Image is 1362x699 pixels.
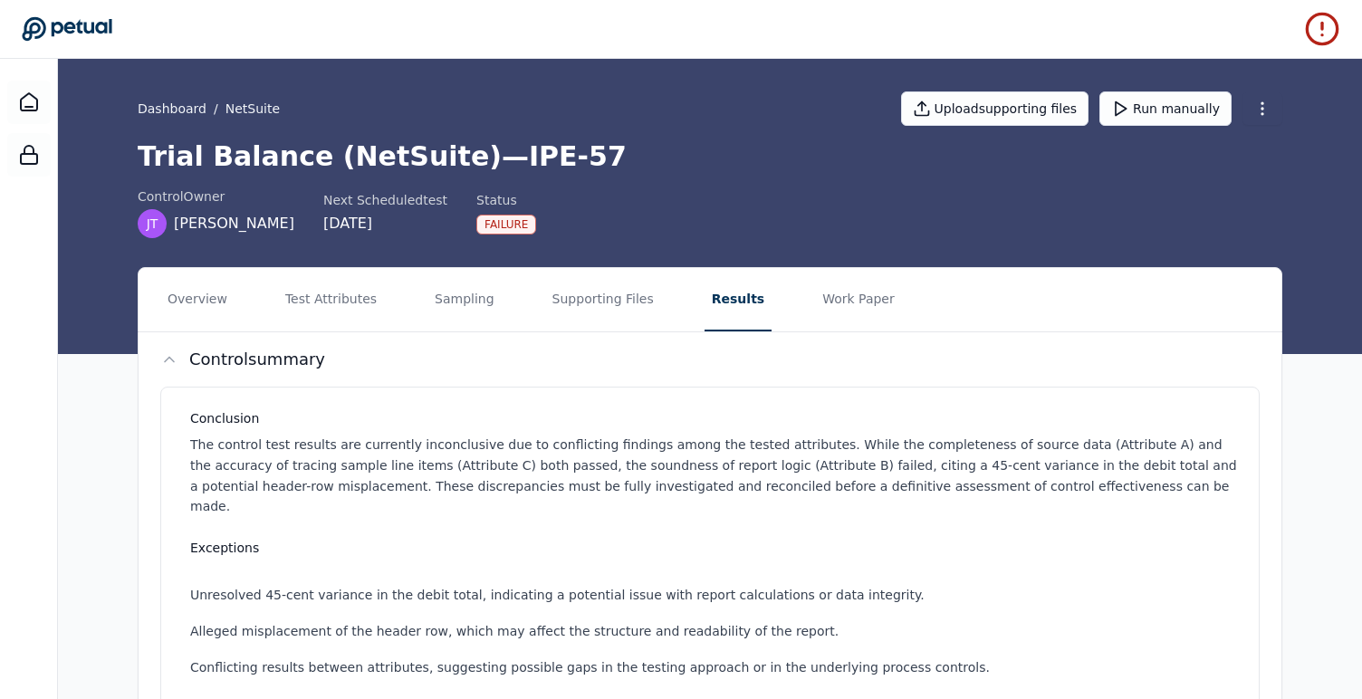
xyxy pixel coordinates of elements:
h1: Trial Balance (NetSuite) — IPE-57 [138,140,1282,173]
span: JT [147,215,158,233]
div: Status [476,191,536,209]
span: [PERSON_NAME] [174,213,294,235]
button: Supporting Files [545,268,661,331]
li: Conflicting results between attributes, suggesting possible gaps in the testing approach or in th... [190,658,1237,676]
a: Dashboard [7,81,51,124]
div: [DATE] [323,213,447,235]
button: Run manually [1099,91,1232,126]
h3: Conclusion [190,409,1237,427]
div: control Owner [138,187,294,206]
button: NetSuite [225,100,280,118]
button: Test Attributes [278,268,384,331]
p: The control test results are currently inconclusive due to conflicting findings among the tested ... [190,435,1237,517]
div: Next Scheduled test [323,191,447,209]
h3: Exceptions [190,539,1237,557]
div: / [138,100,280,118]
a: Dashboard [138,100,206,118]
div: Failure [476,215,536,235]
nav: Tabs [139,268,1281,331]
button: Uploadsupporting files [901,91,1089,126]
button: Overview [160,268,235,331]
a: SOC [7,133,51,177]
button: Controlsummary [139,332,1281,387]
button: Work Paper [815,268,902,331]
button: Results [705,268,772,331]
button: Sampling [427,268,502,331]
h2: Control summary [189,347,325,372]
li: Alleged misplacement of the header row, which may affect the structure and readability of the rep... [190,622,1237,640]
li: Unresolved 45-cent variance in the debit total, indicating a potential issue with report calculat... [190,586,1237,604]
a: Go to Dashboard [22,16,112,42]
